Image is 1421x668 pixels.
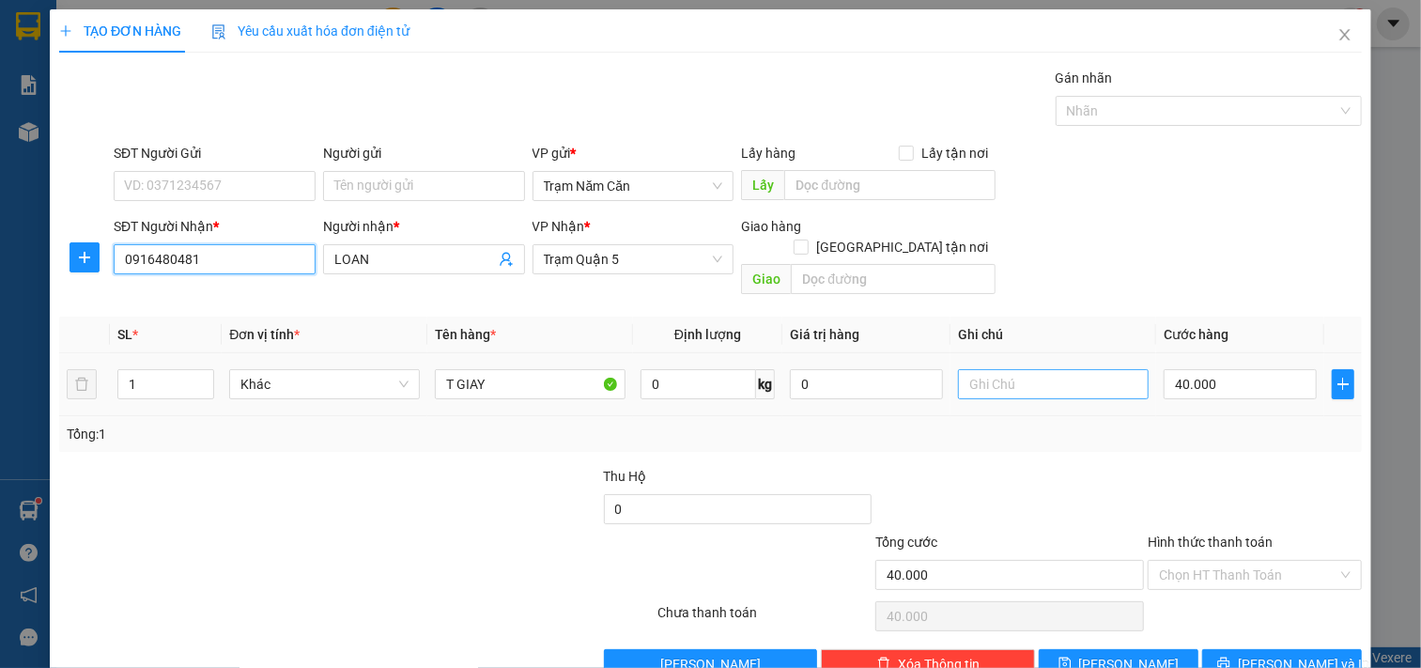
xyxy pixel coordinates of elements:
[950,317,1156,353] th: Ghi chú
[240,370,409,398] span: Khác
[533,219,585,234] span: VP Nhận
[176,70,785,93] li: Hotline: 02839552959
[756,369,775,399] span: kg
[1337,27,1352,42] span: close
[1333,377,1353,392] span: plus
[435,327,496,342] span: Tên hàng
[914,143,996,163] span: Lấy tận nơi
[544,245,723,273] span: Trạm Quận 5
[875,535,937,550] span: Tổng cước
[784,170,996,200] input: Dọc đường
[59,24,72,38] span: plus
[741,170,784,200] span: Lấy
[70,242,100,272] button: plus
[674,327,741,342] span: Định lượng
[323,143,525,163] div: Người gửi
[1332,369,1354,399] button: plus
[544,172,723,200] span: Trạm Năm Căn
[67,369,97,399] button: delete
[67,424,549,444] div: Tổng: 1
[790,369,943,399] input: 0
[741,219,801,234] span: Giao hàng
[114,143,316,163] div: SĐT Người Gửi
[70,250,99,265] span: plus
[791,264,996,294] input: Dọc đường
[1148,535,1273,550] label: Hình thức thanh toán
[23,23,117,117] img: logo.jpg
[809,237,996,257] span: [GEOGRAPHIC_DATA] tận nơi
[1319,9,1371,62] button: Close
[59,23,181,39] span: TẠO ĐƠN HÀNG
[229,327,300,342] span: Đơn vị tính
[499,252,514,267] span: user-add
[741,264,791,294] span: Giao
[211,24,226,39] img: icon
[533,143,734,163] div: VP gửi
[117,327,132,342] span: SL
[176,46,785,70] li: 26 Phó Cơ Điều, Phường 12
[435,369,626,399] input: VD: Bàn, Ghế
[958,369,1149,399] input: Ghi Chú
[1164,327,1228,342] span: Cước hàng
[211,23,409,39] span: Yêu cầu xuất hóa đơn điện tử
[114,216,316,237] div: SĐT Người Nhận
[23,136,260,167] b: GỬI : Trạm Năm Căn
[1056,70,1113,85] label: Gán nhãn
[323,216,525,237] div: Người nhận
[741,146,795,161] span: Lấy hàng
[604,469,647,484] span: Thu Hộ
[656,602,874,635] div: Chưa thanh toán
[790,327,859,342] span: Giá trị hàng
